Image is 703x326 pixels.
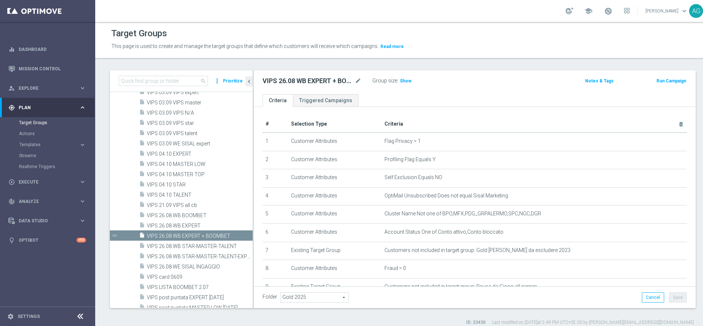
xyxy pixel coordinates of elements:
span: Templates [19,142,72,147]
i: keyboard_arrow_right [79,198,86,205]
span: VIPS 26.08 WB EXPERT [147,223,253,229]
td: 1 [263,133,288,151]
span: This page is used to create and manage the target groups that define which customers will receive... [111,43,379,49]
button: lightbulb Optibot +10 [8,237,86,243]
i: chevron_left [246,78,253,85]
span: Fraud = 0 [384,265,406,271]
span: VIPS 04.10 MASTER TOP [147,171,253,178]
a: Mission Control [19,59,86,78]
i: insert_drive_file [139,304,145,312]
div: Mission Control [8,66,86,72]
i: keyboard_arrow_right [79,141,86,148]
a: Criteria [263,94,293,107]
span: VIPS 03.09 VIPS star [147,120,253,126]
button: Notes & Tags [584,77,614,85]
span: Customers not included in target group: Gold [PERSON_NAME] da escludere 2023 [384,247,570,253]
span: VIPS 26.08 WE SISAL INGAGGIO [147,264,253,270]
span: VIPS 04.10 STAR [147,182,253,188]
div: Actions [19,128,94,139]
a: Actions [19,131,76,137]
div: track_changes Analyze keyboard_arrow_right [8,199,86,204]
div: Explore [8,85,79,92]
i: insert_drive_file [139,201,145,210]
span: VIPS 03.09 WE SISAL expert [147,141,253,147]
div: AG [689,4,703,18]
td: 5 [263,205,288,224]
span: school [584,7,592,15]
label: Folder [263,294,277,300]
i: insert_drive_file [139,191,145,200]
a: Realtime Triggers [19,164,76,170]
div: Plan [8,104,79,111]
td: Customer Attributes [288,169,382,188]
a: [PERSON_NAME]keyboard_arrow_down [645,5,689,16]
h1: Target Groups [111,28,167,39]
button: person_search Explore keyboard_arrow_right [8,85,86,91]
span: search [200,78,206,84]
td: 6 [263,223,288,242]
td: Existing Target Group [288,278,382,296]
button: equalizer Dashboard [8,47,86,52]
button: Run Campaign [656,77,687,85]
td: Customer Attributes [288,187,382,205]
button: Save [669,292,687,303]
span: keyboard_arrow_down [680,7,688,15]
span: VIPS 26.08 WB BOOMBET [147,212,253,219]
i: insert_drive_file [139,232,145,241]
i: insert_drive_file [139,294,145,302]
i: insert_drive_file [139,253,145,261]
span: VIPS 03.09 VIPS N/A [147,110,253,116]
span: VIPS 04.10 TALENT [147,192,253,198]
i: insert_drive_file [139,171,145,179]
span: Cluster Name Not one of BPO,MFX,PDG_GRPALERMO,SPC,NGC,DGR [384,211,541,217]
i: insert_drive_file [139,212,145,220]
i: equalizer [8,46,15,53]
span: Self Exclusion Equals NO [384,174,442,181]
span: VIPS post puntata EXPERT 7-10-25 [147,294,253,301]
span: Customers not included in target group: Pausa da Gioco all games [384,284,537,290]
i: keyboard_arrow_right [79,85,86,92]
i: keyboard_arrow_right [79,178,86,185]
i: delete_forever [678,121,684,127]
span: Explore [19,86,79,90]
div: Mission Control [8,59,86,78]
td: 8 [263,260,288,278]
span: OptiMail Unsubscribed Does not equal Sisal Marketing [384,193,508,199]
i: insert_drive_file [139,99,145,107]
span: VIPS 26.08 WB STAR-MASTER-TALENT [147,243,253,249]
i: insert_drive_file [139,130,145,138]
i: insert_drive_file [139,160,145,169]
span: Plan [19,105,79,110]
i: insert_drive_file [139,119,145,128]
button: Data Studio keyboard_arrow_right [8,218,86,224]
td: Customer Attributes [288,205,382,224]
div: Realtime Triggers [19,161,94,172]
td: Customer Attributes [288,260,382,278]
div: Target Groups [19,117,94,128]
span: Data Studio [19,219,79,223]
i: insert_drive_file [139,140,145,148]
span: Profiling Flag Equals Y [384,156,436,163]
span: VIPS 03.09 VIPS master [147,100,253,106]
button: gps_fixed Plan keyboard_arrow_right [8,105,86,111]
td: 2 [263,151,288,169]
td: Existing Target Group [288,242,382,260]
i: insert_drive_file [139,89,145,97]
a: Streams [19,153,76,159]
td: 7 [263,242,288,260]
span: Execute [19,180,79,184]
i: insert_drive_file [139,181,145,189]
i: insert_drive_file [139,150,145,159]
button: chevron_left [245,76,253,86]
th: # [263,116,288,133]
div: play_circle_outline Execute keyboard_arrow_right [8,179,86,185]
span: Account Status One of Conto attivo,Conto bloccato [384,229,503,235]
i: mode_edit [355,77,361,85]
div: Data Studio [8,218,79,224]
i: settings [7,313,14,320]
i: lightbulb [8,237,15,244]
span: Analyze [19,199,79,204]
i: track_changes [8,198,15,205]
